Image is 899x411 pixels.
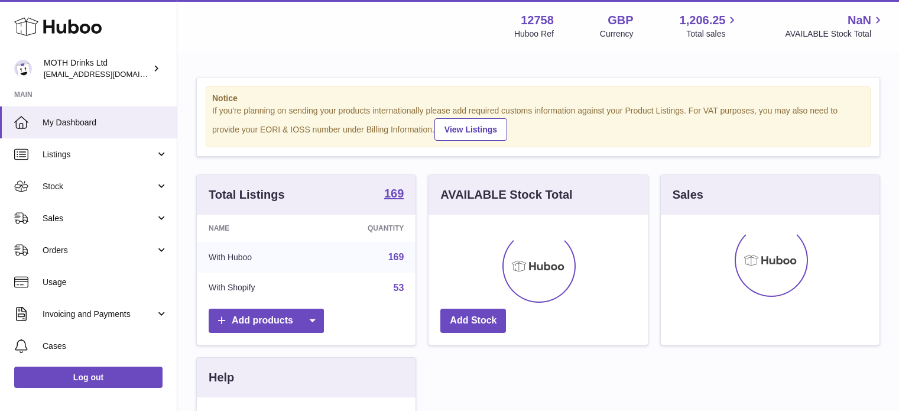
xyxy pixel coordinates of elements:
a: 1,206.25 Total sales [680,12,739,40]
span: Total sales [686,28,739,40]
td: With Huboo [197,242,315,273]
span: Stock [43,181,155,192]
td: With Shopify [197,273,315,303]
div: Huboo Ref [514,28,554,40]
span: Listings [43,149,155,160]
th: Name [197,215,315,242]
span: My Dashboard [43,117,168,128]
a: 53 [394,283,404,293]
a: Add products [209,309,324,333]
a: 169 [388,252,404,262]
span: Sales [43,213,155,224]
span: 1,206.25 [680,12,726,28]
strong: 169 [384,187,404,199]
a: 169 [384,187,404,202]
span: NaN [848,12,871,28]
span: [EMAIL_ADDRESS][DOMAIN_NAME] [44,69,174,79]
strong: 12758 [521,12,554,28]
a: View Listings [434,118,507,141]
span: Invoicing and Payments [43,309,155,320]
div: If you're planning on sending your products internationally please add required customs informati... [212,105,864,141]
a: Log out [14,367,163,388]
strong: GBP [608,12,633,28]
th: Quantity [315,215,416,242]
img: orders@mothdrinks.com [14,60,32,77]
a: NaN AVAILABLE Stock Total [785,12,885,40]
span: Cases [43,341,168,352]
h3: Total Listings [209,187,285,203]
span: Orders [43,245,155,256]
a: Add Stock [440,309,506,333]
h3: AVAILABLE Stock Total [440,187,572,203]
div: Currency [600,28,634,40]
strong: Notice [212,93,864,104]
div: MOTH Drinks Ltd [44,57,150,80]
h3: Sales [673,187,703,203]
h3: Help [209,370,234,386]
span: Usage [43,277,168,288]
span: AVAILABLE Stock Total [785,28,885,40]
